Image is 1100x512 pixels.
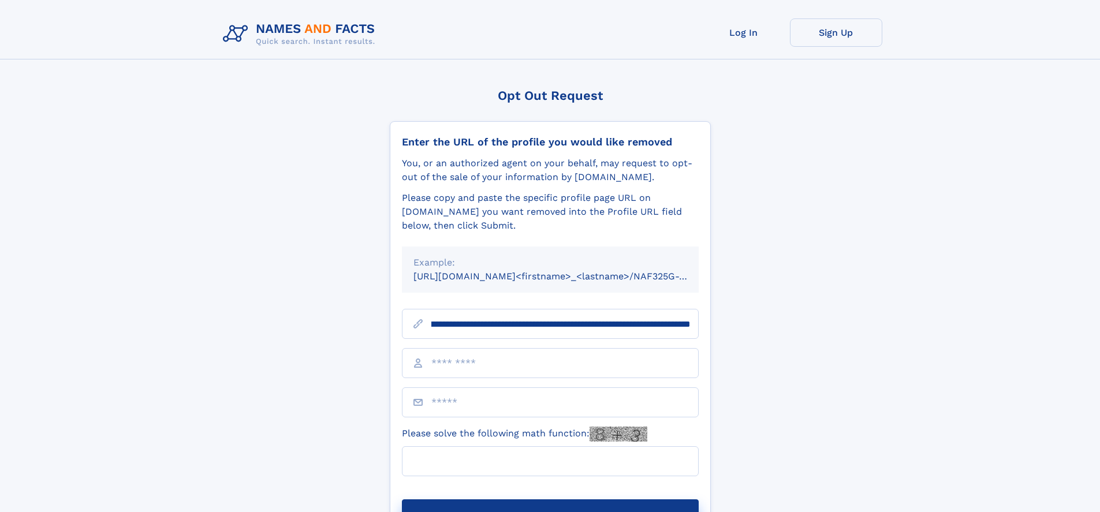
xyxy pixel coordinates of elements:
[413,256,687,270] div: Example:
[402,191,699,233] div: Please copy and paste the specific profile page URL on [DOMAIN_NAME] you want removed into the Pr...
[790,18,882,47] a: Sign Up
[402,427,647,442] label: Please solve the following math function:
[390,88,711,103] div: Opt Out Request
[218,18,385,50] img: Logo Names and Facts
[402,156,699,184] div: You, or an authorized agent on your behalf, may request to opt-out of the sale of your informatio...
[698,18,790,47] a: Log In
[402,136,699,148] div: Enter the URL of the profile you would like removed
[413,271,721,282] small: [URL][DOMAIN_NAME]<firstname>_<lastname>/NAF325G-xxxxxxxx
